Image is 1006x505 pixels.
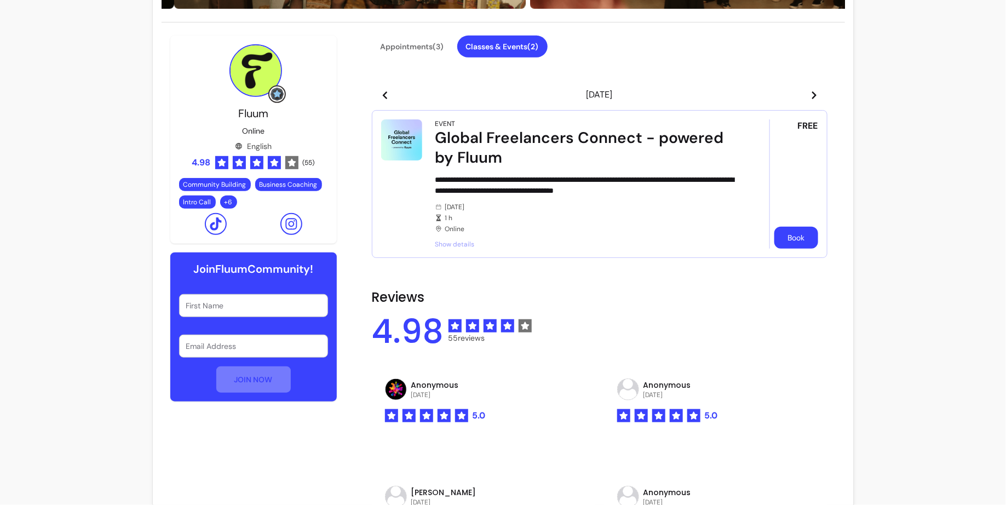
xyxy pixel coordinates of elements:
[183,180,246,189] span: Community Building
[457,36,548,58] button: Classes & Events(2)
[260,180,318,189] span: Business Coaching
[381,119,422,160] img: Global Freelancers Connect - powered by Fluum
[303,158,315,167] span: ( 55 )
[229,44,282,97] img: Provider image
[798,119,818,133] span: FREE
[473,409,486,422] span: 5.0
[186,341,321,352] input: Email Address
[435,240,739,249] span: Show details
[435,203,739,233] div: [DATE] Online
[271,88,284,101] img: Grow
[411,380,459,391] p: Anonymous
[449,332,532,343] span: 55 reviews
[372,289,827,306] h2: Reviews
[435,119,456,128] div: Event
[372,36,453,58] button: Appointments(3)
[372,84,827,106] header: [DATE]
[445,214,739,222] span: 1 h
[643,391,691,399] p: [DATE]
[222,198,235,206] span: + 6
[235,141,272,152] div: English
[643,487,691,498] p: Anonymous
[774,227,818,249] button: Book
[242,125,265,136] p: Online
[192,156,211,169] span: 4.98
[411,391,459,399] p: [DATE]
[186,300,321,311] input: First Name
[618,379,639,400] img: avatar
[183,198,211,206] span: Intro Call
[372,315,444,348] span: 4.98
[386,379,406,400] img: avatar
[411,487,476,498] p: [PERSON_NAME]
[705,409,718,422] span: 5.0
[238,106,268,120] span: Fluum
[643,380,691,391] p: Anonymous
[193,261,313,277] h6: Join Fluum Community!
[435,128,739,168] div: Global Freelancers Connect - powered by Fluum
